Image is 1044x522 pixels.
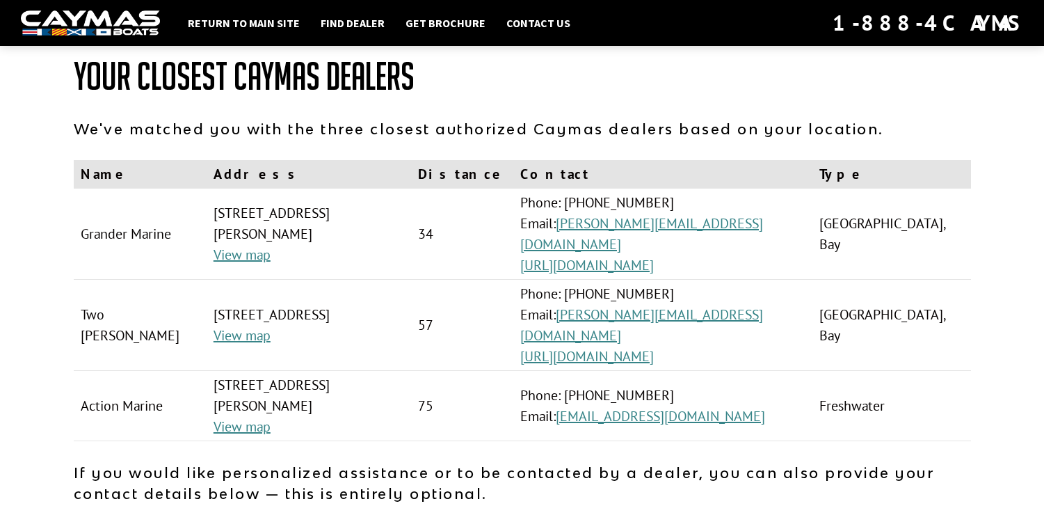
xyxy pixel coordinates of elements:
[74,118,971,139] p: We've matched you with the three closest authorized Caymas dealers based on your location.
[520,306,763,345] a: [PERSON_NAME][EMAIL_ADDRESS][DOMAIN_NAME]
[520,256,654,274] a: [URL][DOMAIN_NAME]
[207,371,411,441] td: [STREET_ADDRESS][PERSON_NAME]
[214,246,271,264] a: View map
[499,14,577,32] a: Contact Us
[207,280,411,371] td: [STREET_ADDRESS]
[314,14,392,32] a: Find Dealer
[513,160,813,189] th: Contact
[399,14,492,32] a: Get Brochure
[21,10,160,36] img: white-logo-c9c8dbefe5ff5ceceb0f0178aa75bf4bb51f6bca0971e226c86eb53dfe498488.png
[214,326,271,345] a: View map
[520,214,763,253] a: [PERSON_NAME][EMAIL_ADDRESS][DOMAIN_NAME]
[411,280,513,371] td: 57
[556,407,765,425] a: [EMAIL_ADDRESS][DOMAIN_NAME]
[812,280,970,371] td: [GEOGRAPHIC_DATA], Bay
[74,160,207,189] th: Name
[520,347,654,365] a: [URL][DOMAIN_NAME]
[214,418,271,436] a: View map
[513,371,813,441] td: Phone: [PHONE_NUMBER] Email:
[812,189,970,280] td: [GEOGRAPHIC_DATA], Bay
[812,160,970,189] th: Type
[833,8,1023,38] div: 1-888-4CAYMAS
[74,189,207,280] td: Grander Marine
[411,371,513,441] td: 75
[411,160,513,189] th: Distance
[74,462,971,504] p: If you would like personalized assistance or to be contacted by a dealer, you can also provide yo...
[513,189,813,280] td: Phone: [PHONE_NUMBER] Email:
[207,189,411,280] td: [STREET_ADDRESS][PERSON_NAME]
[513,280,813,371] td: Phone: [PHONE_NUMBER] Email:
[411,189,513,280] td: 34
[74,371,207,441] td: Action Marine
[812,371,970,441] td: Freshwater
[181,14,307,32] a: Return to main site
[207,160,411,189] th: Address
[74,280,207,371] td: Two [PERSON_NAME]
[74,56,971,97] h1: Your Closest Caymas Dealers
